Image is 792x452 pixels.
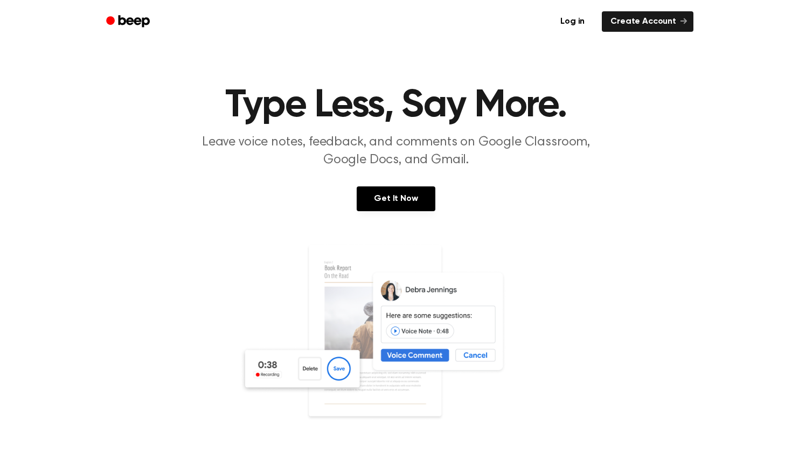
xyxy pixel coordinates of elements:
[240,244,552,450] img: Voice Comments on Docs and Recording Widget
[120,86,672,125] h1: Type Less, Say More.
[357,186,435,211] a: Get It Now
[550,9,595,34] a: Log in
[99,11,159,32] a: Beep
[189,134,603,169] p: Leave voice notes, feedback, and comments on Google Classroom, Google Docs, and Gmail.
[602,11,693,32] a: Create Account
